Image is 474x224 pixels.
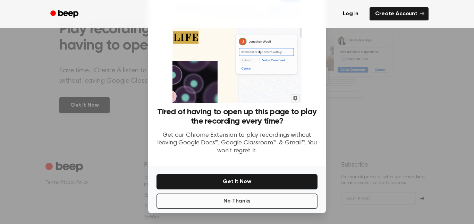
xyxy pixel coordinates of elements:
[156,132,318,155] p: Get our Chrome Extension to play recordings without leaving Google Docs™, Google Classroom™, & Gm...
[45,7,85,21] a: Beep
[336,6,365,22] a: Log in
[156,107,318,126] h3: Tired of having to open up this page to play the recording every time?
[370,7,429,20] a: Create Account
[156,194,318,209] button: No Thanks
[156,174,318,189] button: Get It Now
